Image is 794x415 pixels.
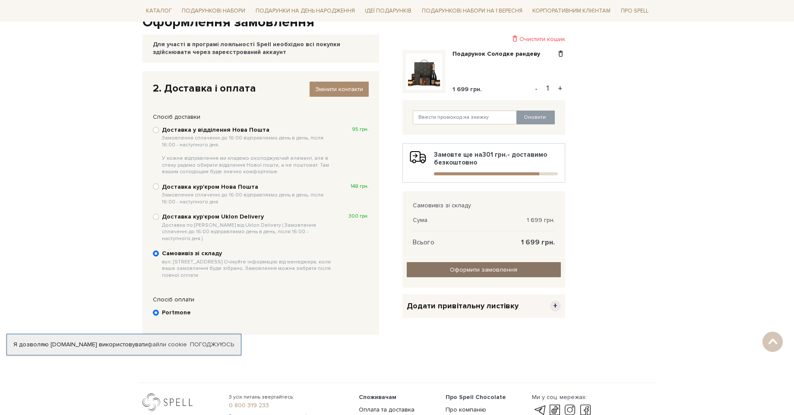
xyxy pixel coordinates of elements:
a: файли cookie [148,341,187,348]
span: Всього [413,238,434,246]
span: Самовивіз зі складу [413,202,471,209]
button: + [555,82,565,95]
a: Подарунок Солодке рандеву [452,50,547,58]
a: Оплата та доставка [359,406,414,413]
h1: Оформлення замовлення [142,13,652,32]
span: Доставка по [PERSON_NAME] від Uklon Delivery ( Замовлення сплаченні до 16:00 відправляємо день в ... [162,222,334,242]
img: Подарунок Солодке рандеву [406,54,442,90]
div: Спосіб оплати [149,296,373,304]
a: Про компанію [446,406,486,413]
span: Про Spell Chocolate [446,393,506,401]
span: 148 грн. [351,183,369,190]
span: + [550,301,561,311]
a: Ідеї подарунків [361,4,415,18]
a: Каталог [142,4,175,18]
div: 2. Доставка і оплата [153,82,369,95]
span: Змінити контакти [315,86,363,93]
div: Я дозволяю [DOMAIN_NAME] використовувати [7,341,241,348]
a: 0 800 319 233 [229,402,348,409]
span: Споживачам [359,393,396,401]
div: Ми у соц. мережах: [532,393,592,401]
div: Спосіб доставки [149,113,373,121]
b: Доставка кур'єром Нова Пошта [162,183,334,205]
button: Оновити [516,111,555,124]
b: Доставка курʼєром Uklon Delivery [162,213,334,242]
span: 95 грн. [352,126,369,133]
span: Сума [413,216,427,224]
span: 1 699 грн. [527,216,555,224]
input: Оформити замовлення [407,262,561,277]
span: 1 699 грн. [452,86,482,93]
span: вул. [STREET_ADDRESS] Очікуйте інформацію від менеджера, коли ваше замовлення буде зібрано. Замов... [162,259,334,279]
span: З усіх питань звертайтесь: [229,393,348,401]
input: Ввести промокод на знижку [413,111,517,124]
b: Portmone [162,309,191,317]
div: Очистити кошик [402,35,565,43]
span: Замовлення сплаченні до 16:00 відправляємо день в день, після 16:00 - наступного дня. У кожне від... [162,135,334,175]
div: Для участі в програмі лояльності Spell необхідно всі покупки здійснювати через зареєстрований акк... [153,41,369,56]
span: Додати привітальну листівку [407,301,519,311]
b: Доставка у відділення Нова Пошта [162,126,334,175]
span: 300 грн. [348,213,369,220]
a: Погоджуюсь [190,341,234,348]
div: Замовте ще на - доставимо безкоштовно [410,151,558,175]
b: Самовивіз зі складу [162,250,334,279]
span: Замовлення сплаченні до 16:00 відправляємо день в день, після 16:00 - наступного дня [162,192,334,205]
a: Подарункові набори [178,4,249,18]
span: 1 699 грн. [521,238,555,246]
a: Корпоративним клієнтам [529,3,614,18]
b: 301 грн. [482,151,507,158]
a: Про Spell [617,4,652,18]
button: - [532,82,541,95]
a: Подарунки на День народження [252,4,358,18]
a: Подарункові набори на 1 Вересня [418,3,526,18]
